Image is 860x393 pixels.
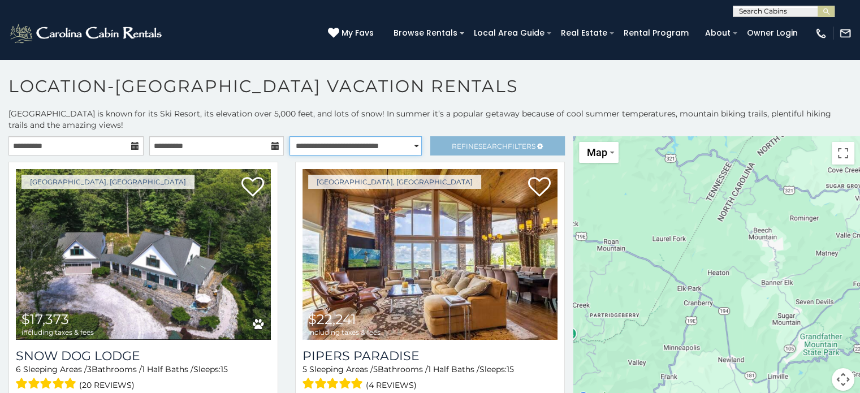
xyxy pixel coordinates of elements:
a: My Favs [328,27,377,40]
span: $22,241 [308,311,356,327]
span: My Favs [342,27,374,39]
a: Pipers Paradise [302,348,558,364]
span: 1 Half Baths / [428,364,479,374]
a: Owner Login [741,24,803,42]
a: Snow Dog Lodge $17,373 including taxes & fees [16,169,271,340]
div: Sleeping Areas / Bathrooms / Sleeps: [302,364,558,392]
a: Add to favorites [528,176,551,200]
span: $17,373 [21,311,69,327]
div: Sleeping Areas / Bathrooms / Sleeps: [16,364,271,392]
a: Real Estate [555,24,613,42]
span: Refine Filters [452,142,535,150]
span: 6 [16,364,21,374]
a: [GEOGRAPHIC_DATA], [GEOGRAPHIC_DATA] [21,175,195,189]
span: 15 [221,364,228,374]
img: phone-regular-white.png [815,27,827,40]
img: White-1-2.png [8,22,165,45]
button: Map camera controls [832,368,854,391]
a: Add to favorites [241,176,264,200]
span: 5 [302,364,307,374]
span: 5 [373,364,378,374]
span: 3 [87,364,92,374]
a: [GEOGRAPHIC_DATA], [GEOGRAPHIC_DATA] [308,175,481,189]
a: Pipers Paradise $22,241 including taxes & fees [302,169,558,340]
span: Map [587,146,607,158]
a: Snow Dog Lodge [16,348,271,364]
a: About [699,24,736,42]
a: Browse Rentals [388,24,463,42]
a: Local Area Guide [468,24,550,42]
span: 15 [507,364,514,374]
span: including taxes & fees [21,329,94,336]
button: Toggle fullscreen view [832,142,854,165]
a: Rental Program [618,24,694,42]
button: Change map style [579,142,619,163]
span: (20 reviews) [79,378,135,392]
span: including taxes & fees [308,329,381,336]
a: RefineSearchFilters [430,136,565,156]
span: (4 reviews) [366,378,417,392]
span: Search [478,142,508,150]
img: Pipers Paradise [302,169,558,340]
img: Snow Dog Lodge [16,169,271,340]
img: mail-regular-white.png [839,27,852,40]
span: 1 Half Baths / [142,364,193,374]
